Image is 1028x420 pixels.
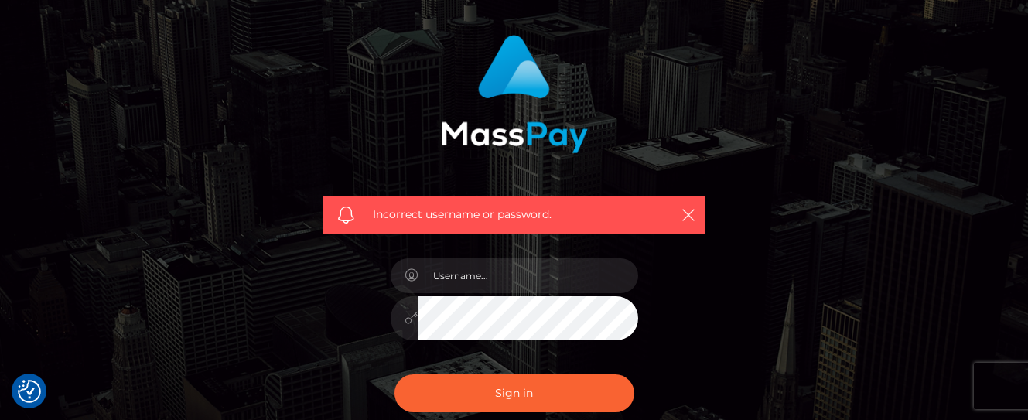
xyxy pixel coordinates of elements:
[18,380,41,403] img: Revisit consent button
[418,258,638,293] input: Username...
[373,207,655,223] span: Incorrect username or password.
[18,380,41,403] button: Consent Preferences
[441,35,588,153] img: MassPay Login
[394,374,634,412] button: Sign in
